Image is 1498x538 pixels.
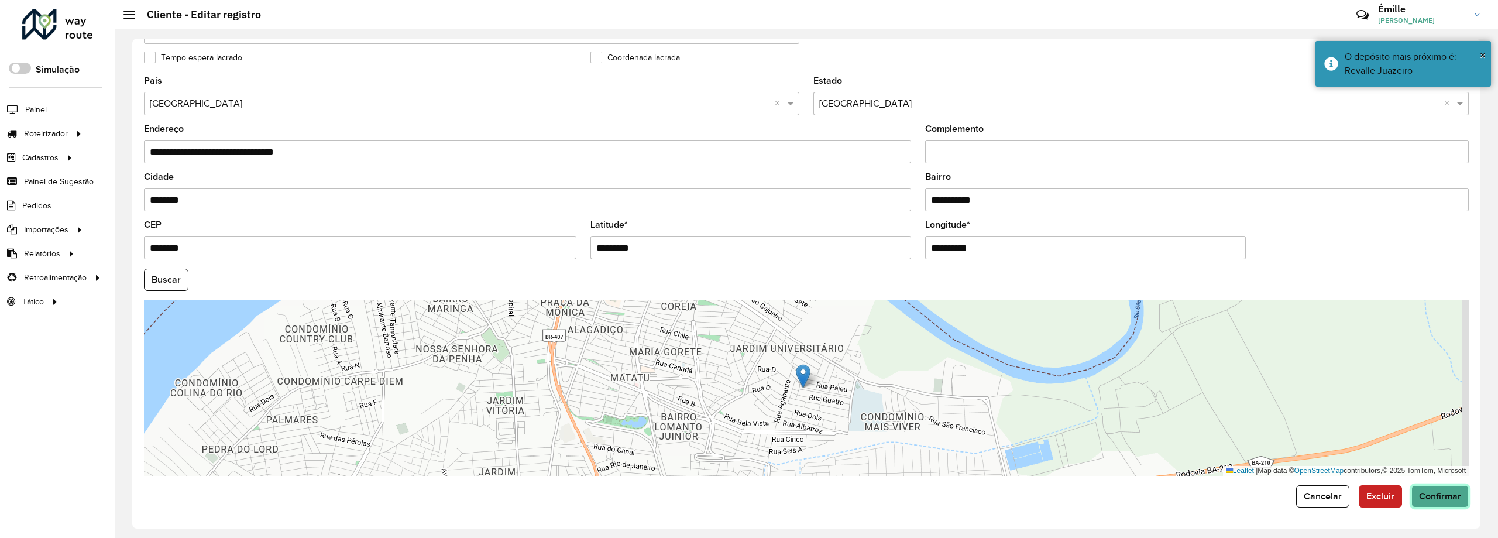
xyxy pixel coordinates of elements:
span: | [1256,467,1258,475]
label: País [144,74,162,88]
button: Excluir [1359,485,1402,508]
span: Retroalimentação [24,272,87,284]
label: Cidade [144,170,174,184]
span: Importações [24,224,68,236]
img: Marker [796,364,810,388]
button: Buscar [144,269,188,291]
a: OpenStreetMap [1294,467,1344,475]
span: Pedidos [22,200,51,212]
label: Simulação [36,63,80,77]
span: Clear all [1444,97,1454,111]
span: Confirmar [1419,491,1461,501]
label: Endereço [144,122,184,136]
span: Relatórios [24,248,60,260]
label: Latitude [590,218,628,232]
label: Longitude [925,218,970,232]
h3: Émille [1378,4,1466,15]
a: Leaflet [1226,467,1254,475]
span: [PERSON_NAME] [1378,15,1466,26]
label: Bairro [925,170,951,184]
div: Map data © contributors,© 2025 TomTom, Microsoft [1223,466,1469,476]
button: Cancelar [1296,485,1349,508]
div: O depósito mais próximo é: Revalle Juazeiro [1345,50,1482,78]
span: Painel [25,104,47,116]
button: Confirmar [1411,485,1469,508]
label: Estado [813,74,842,88]
label: Tempo espera lacrado [144,52,242,64]
span: Tático [22,296,44,308]
h2: Cliente - Editar registro [135,8,261,21]
label: Coordenada lacrada [590,52,680,64]
label: CEP [144,218,162,232]
span: Excluir [1366,491,1394,501]
a: Contato Rápido [1350,2,1375,28]
span: Roteirizador [24,128,68,140]
span: Clear all [775,97,785,111]
span: Painel de Sugestão [24,176,94,188]
span: Cancelar [1304,491,1342,501]
span: Cadastros [22,152,59,164]
label: Complemento [925,122,984,136]
span: × [1480,49,1486,61]
button: Close [1480,46,1486,64]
